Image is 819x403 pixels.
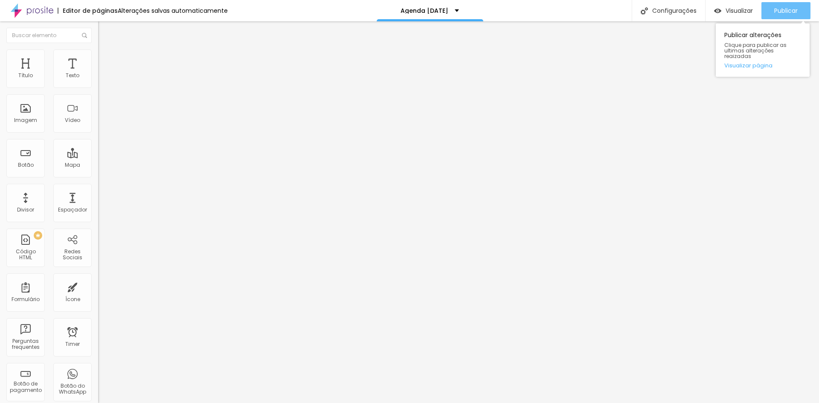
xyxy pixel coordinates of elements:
div: Redes Sociais [55,249,89,261]
div: Editor de páginas [58,8,118,14]
div: Divisor [17,207,34,213]
div: Título [18,72,33,78]
div: Vídeo [65,117,80,123]
div: Perguntas frequentes [9,338,42,351]
div: Ícone [65,296,80,302]
button: Visualizar [706,2,761,19]
div: Espaçador [58,207,87,213]
div: Texto [66,72,79,78]
iframe: Editor [98,21,819,403]
img: view-1.svg [714,7,721,14]
div: Alterações salvas automaticamente [118,8,228,14]
span: Clique para publicar as ultimas alterações reaizadas [724,42,801,59]
div: Formulário [12,296,40,302]
button: Publicar [761,2,810,19]
a: Visualizar página [724,63,801,68]
div: Publicar alterações [716,23,810,77]
span: Visualizar [726,7,753,14]
img: Icone [82,33,87,38]
div: Mapa [65,162,80,168]
span: Publicar [774,7,798,14]
div: Timer [65,341,80,347]
p: Agenda [DATE] [401,8,448,14]
div: Imagem [14,117,37,123]
div: Código HTML [9,249,42,261]
div: Botão [18,162,34,168]
div: Botão de pagamento [9,381,42,393]
img: Icone [641,7,648,14]
div: Botão do WhatsApp [55,383,89,395]
input: Buscar elemento [6,28,92,43]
